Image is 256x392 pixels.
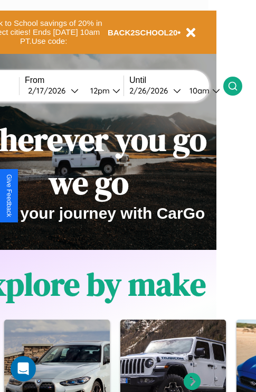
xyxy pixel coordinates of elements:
button: 2/17/2026 [25,85,82,96]
div: Open Intercom Messenger [11,356,36,381]
button: 12pm [82,85,124,96]
div: 10am [184,86,212,96]
div: 12pm [85,86,112,96]
button: 10am [181,85,223,96]
b: BACK2SCHOOL20 [108,28,178,37]
label: From [25,76,124,85]
div: Give Feedback [5,174,13,217]
div: 2 / 26 / 2026 [129,86,173,96]
div: 2 / 17 / 2026 [28,86,71,96]
label: Until [129,76,223,85]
